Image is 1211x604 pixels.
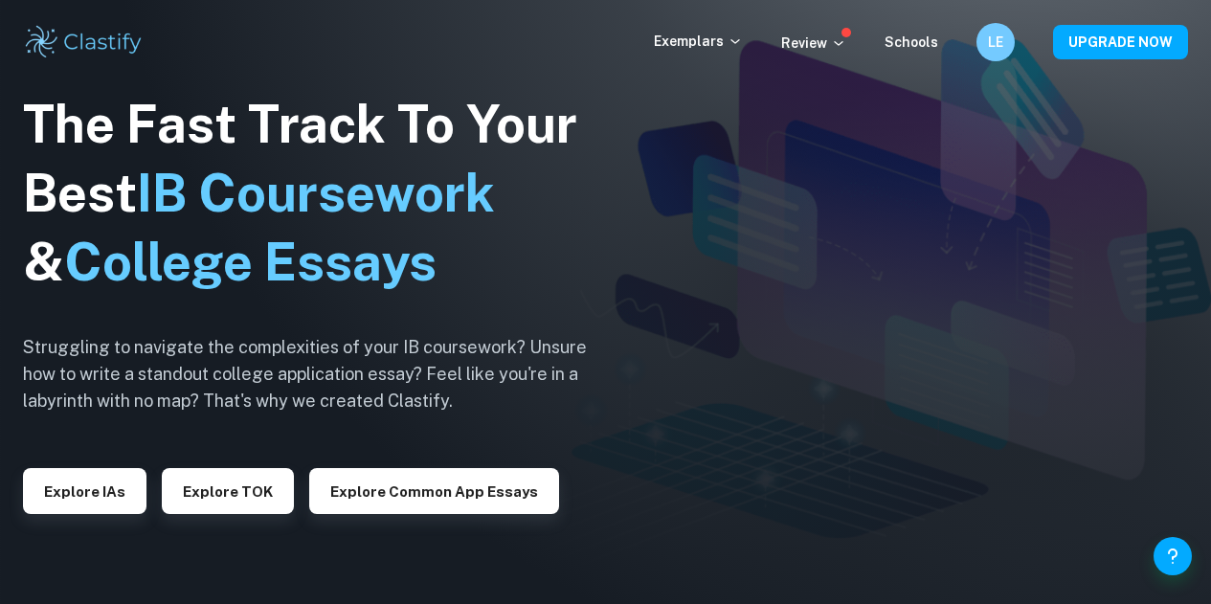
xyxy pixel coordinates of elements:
button: UPGRADE NOW [1053,25,1188,59]
h1: The Fast Track To Your Best & [23,90,617,297]
button: LE [976,23,1015,61]
button: Help and Feedback [1154,537,1192,575]
button: Explore TOK [162,468,294,514]
a: Explore Common App essays [309,481,559,500]
p: Exemplars [654,31,743,52]
p: Review [781,33,846,54]
button: Explore Common App essays [309,468,559,514]
h6: Struggling to navigate the complexities of your IB coursework? Unsure how to write a standout col... [23,334,617,414]
a: Schools [885,34,938,50]
a: Explore TOK [162,481,294,500]
h6: LE [985,32,1007,53]
span: IB Coursework [137,163,495,223]
a: Explore IAs [23,481,146,500]
button: Explore IAs [23,468,146,514]
img: Clastify logo [23,23,145,61]
span: College Essays [64,232,437,292]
